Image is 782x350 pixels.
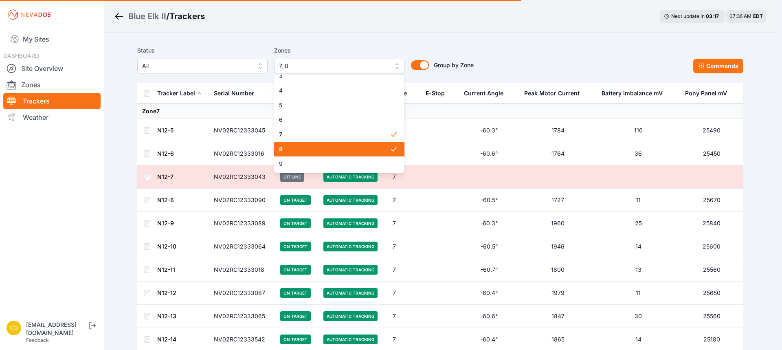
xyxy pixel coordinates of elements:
span: 6 [279,116,390,124]
span: 7, 8 [279,61,388,71]
button: 7, 8 [274,59,404,73]
span: 4 [279,86,390,95]
span: 7 [279,130,390,139]
span: 8 [279,145,390,153]
span: 5 [279,101,390,109]
span: 3 [279,72,390,80]
span: 9 [279,160,390,168]
div: 7, 8 [274,75,404,173]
